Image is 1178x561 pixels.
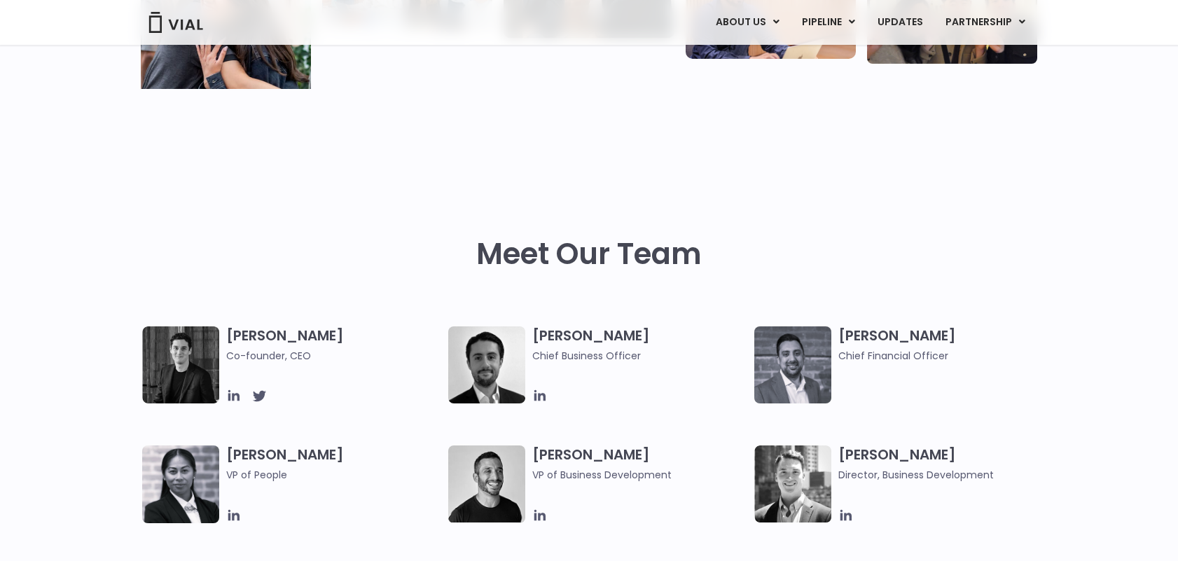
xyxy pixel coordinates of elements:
h3: [PERSON_NAME] [838,445,1053,483]
h3: [PERSON_NAME] [226,326,441,363]
img: A black and white photo of a man in a suit holding a vial. [448,326,525,403]
a: UPDATES [866,11,934,34]
a: PIPELINEMenu Toggle [791,11,866,34]
span: VP of People [226,467,441,483]
a: PARTNERSHIPMenu Toggle [934,11,1037,34]
span: Director, Business Development [838,467,1053,483]
h3: [PERSON_NAME] [838,326,1053,363]
img: Vial Logo [148,12,204,33]
h3: [PERSON_NAME] [226,445,441,503]
h2: Meet Our Team [476,237,702,271]
span: VP of Business Development [532,467,747,483]
img: A black and white photo of a smiling man in a suit at ARVO 2023. [754,445,831,522]
img: Catie [142,445,219,523]
h3: [PERSON_NAME] [532,326,747,363]
img: Headshot of smiling man named Samir [754,326,831,403]
h3: [PERSON_NAME] [532,445,747,483]
img: A black and white photo of a man smiling. [448,445,525,522]
a: ABOUT USMenu Toggle [705,11,790,34]
span: Chief Financial Officer [838,348,1053,363]
img: A black and white photo of a man in a suit attending a Summit. [142,326,219,403]
span: Co-founder, CEO [226,348,441,363]
span: Chief Business Officer [532,348,747,363]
